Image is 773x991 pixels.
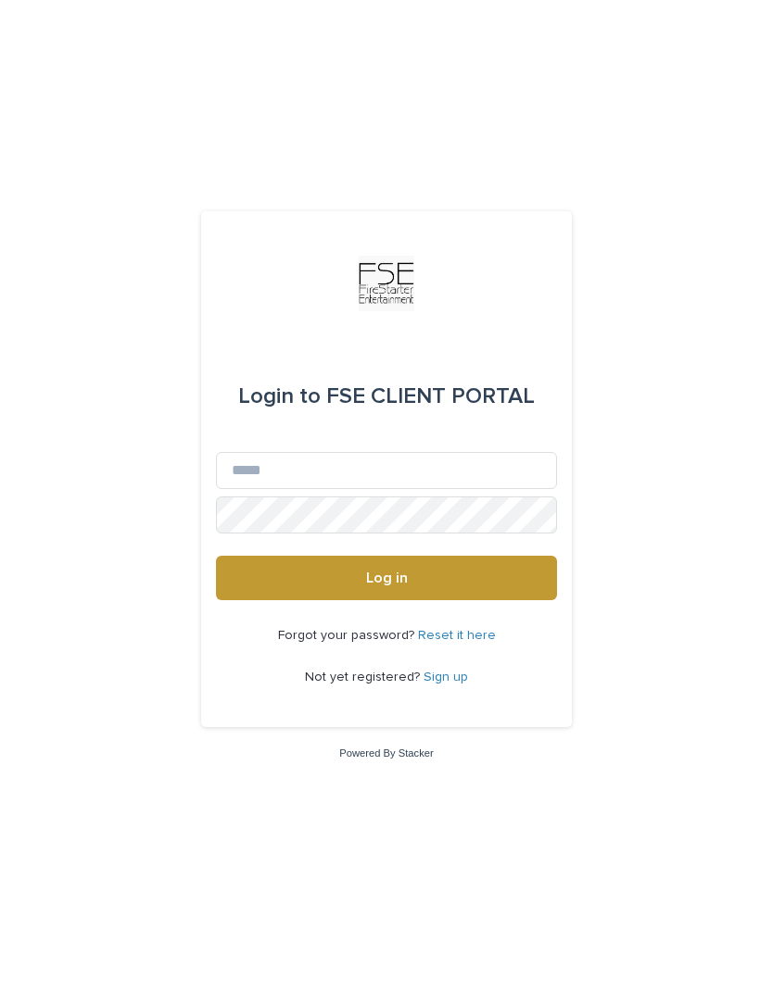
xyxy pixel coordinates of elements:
[366,571,408,585] span: Log in
[238,370,535,422] div: FSE CLIENT PORTAL
[418,629,496,642] a: Reset it here
[424,671,468,684] a: Sign up
[305,671,424,684] span: Not yet registered?
[339,747,433,759] a: Powered By Stacker
[216,556,557,600] button: Log in
[278,629,418,642] span: Forgot your password?
[359,256,414,311] img: Km9EesSdRbS9ajqhBzyo
[238,385,321,408] span: Login to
